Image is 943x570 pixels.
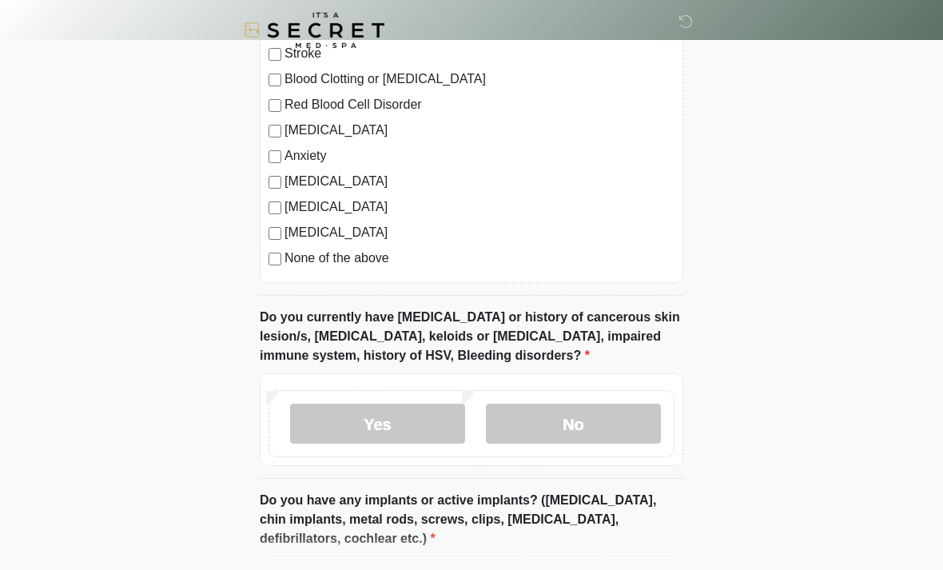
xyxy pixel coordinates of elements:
label: [MEDICAL_DATA] [284,121,674,140]
label: Red Blood Cell Disorder [284,95,674,114]
label: Blood Clotting or [MEDICAL_DATA] [284,70,674,89]
input: [MEDICAL_DATA] [269,201,281,214]
input: None of the above [269,253,281,265]
input: Red Blood Cell Disorder [269,99,281,112]
label: [MEDICAL_DATA] [284,197,674,217]
input: Blood Clotting or [MEDICAL_DATA] [269,74,281,86]
label: Do you have any implants or active implants? ([MEDICAL_DATA], chin implants, metal rods, screws, ... [260,491,683,548]
label: Anxiety [284,146,674,165]
label: Do you currently have [MEDICAL_DATA] or history of cancerous skin lesion/s, [MEDICAL_DATA], keloi... [260,308,683,365]
label: None of the above [284,249,674,268]
input: [MEDICAL_DATA] [269,125,281,138]
input: Anxiety [269,150,281,163]
input: [MEDICAL_DATA] [269,227,281,240]
label: [MEDICAL_DATA] [284,172,674,191]
label: Yes [290,404,465,444]
label: No [486,404,661,444]
img: It's A Secret Med Spa Logo [244,12,384,48]
input: [MEDICAL_DATA] [269,176,281,189]
label: [MEDICAL_DATA] [284,223,674,242]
